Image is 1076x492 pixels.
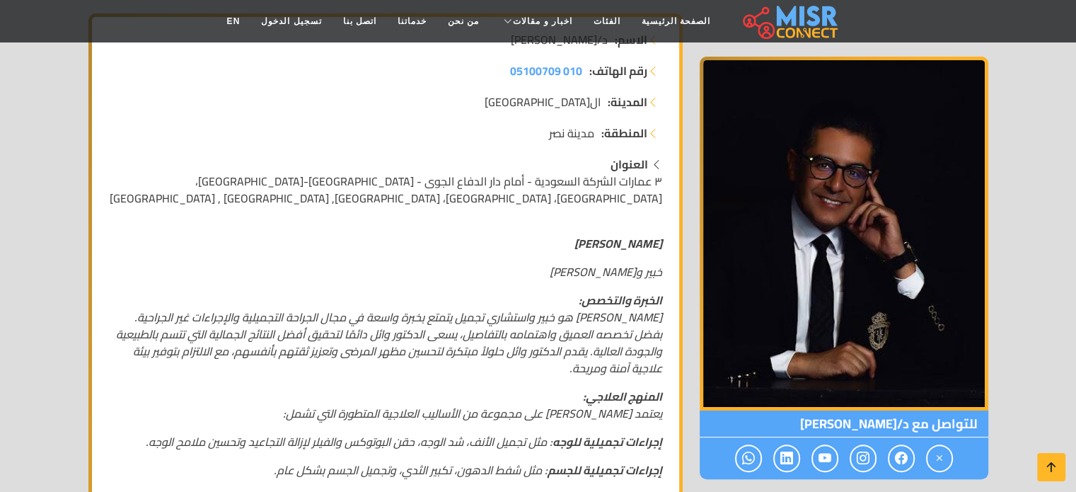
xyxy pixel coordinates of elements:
a: اخبار و مقالات [490,8,583,35]
strong: العنوان [611,154,648,175]
em: خبير و[PERSON_NAME] [550,261,662,282]
a: 010 05100709 [510,62,582,79]
em: يعتمد [PERSON_NAME] على مجموعة من الأساليب العلاجية المتطورة التي تشمل: [283,403,662,424]
a: EN [216,8,251,35]
strong: المنطقة: [601,125,647,142]
strong: المدينة: [608,93,647,110]
em: : مثل شفط الدهون، تكبير الثدي، وتجميل الجسم بشكل عام. [274,459,662,481]
a: تسجيل الدخول [250,8,332,35]
span: ال[GEOGRAPHIC_DATA] [485,93,601,110]
span: 010 05100709 [510,60,582,81]
em: [PERSON_NAME] هو خبير واستشاري تجميل يتمتع بخبرة واسعة في مجال الجراحة التجميلية والإجراءات غير ا... [116,307,662,379]
img: main.misr_connect [743,4,838,39]
strong: المنهج العلاجي: [583,386,662,407]
strong: إجراءات تجميلية للجسم [548,459,662,481]
img: د/وائل غانم [700,57,988,411]
a: خدماتنا [387,8,437,35]
a: من نحن [437,8,490,35]
span: اخبار و مقالات [513,15,572,28]
strong: إجراءات تجميلية للوجه [553,431,662,452]
span: مدينة نصر [549,125,594,142]
a: الصفحة الرئيسية [631,8,721,35]
span: للتواصل مع د/[PERSON_NAME] [700,411,988,437]
em: : مثل تجميل الأنف، شد الوجه، حقن البوتوكس والفيلر لإزالة التجاعيد وتحسين ملامح الوجه. [146,431,662,452]
strong: الخبرة والتخصص: [579,290,662,311]
a: الفئات [583,8,631,35]
strong: [PERSON_NAME] [574,233,662,254]
span: ٣ عمارات الشركة السعودية - أمام دار الدفاع الجوى - [GEOGRAPHIC_DATA]-[GEOGRAPHIC_DATA]، [GEOGRAPH... [110,171,662,209]
strong: رقم الهاتف: [589,62,647,79]
a: اتصل بنا [332,8,387,35]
